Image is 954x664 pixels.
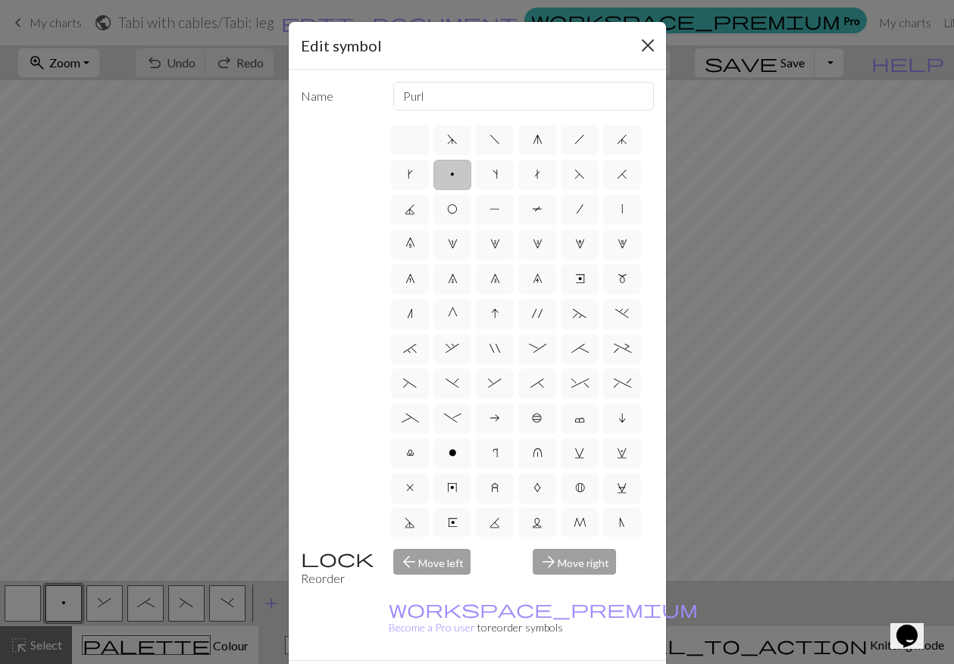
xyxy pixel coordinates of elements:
[446,377,459,389] span: )
[636,33,660,58] button: Close
[493,447,498,459] span: r
[618,412,626,424] span: i
[574,516,586,528] span: M
[447,133,458,145] span: d
[617,168,627,180] span: H
[447,203,458,215] span: O
[408,168,413,180] span: k
[617,133,627,145] span: j
[491,307,499,320] span: I
[491,482,499,494] span: z
[389,603,698,634] a: Become a Pro user
[490,516,500,528] span: K
[490,342,500,354] span: "
[573,307,586,320] span: ~
[575,273,585,285] span: e
[448,516,458,528] span: E
[403,377,417,389] span: (
[532,412,543,424] span: b
[575,482,585,494] span: B
[448,238,458,250] span: 1
[292,549,385,588] div: Reorder
[618,238,627,250] span: 5
[301,34,382,57] h5: Edit symbol
[574,133,585,145] span: h
[614,342,631,354] span: +
[444,412,461,424] span: -
[571,377,589,389] span: ^
[405,238,415,250] span: 0
[533,447,543,459] span: u
[450,168,455,180] span: p
[529,342,546,354] span: :
[447,482,458,494] span: y
[617,482,627,494] span: C
[615,307,629,320] span: .
[533,133,543,145] span: g
[618,273,627,285] span: m
[493,168,498,180] span: s
[490,133,500,145] span: f
[575,238,585,250] span: 4
[490,203,500,215] span: P
[407,307,413,320] span: n
[577,203,583,215] span: /
[532,307,543,320] span: '
[890,603,939,649] iframe: chat widget
[449,447,457,459] span: o
[617,447,627,459] span: w
[533,482,541,494] span: A
[490,273,500,285] span: 8
[446,342,459,354] span: ,
[405,516,415,528] span: D
[534,168,540,180] span: t
[533,238,543,250] span: 3
[532,516,543,528] span: L
[402,412,419,424] span: _
[406,482,414,494] span: x
[571,342,589,354] span: ;
[292,82,385,111] label: Name
[448,273,458,285] span: 7
[574,412,585,424] span: c
[533,273,543,285] span: 9
[405,273,415,285] span: 6
[406,447,414,459] span: l
[619,516,625,528] span: N
[403,342,417,354] span: `
[574,168,585,180] span: F
[448,307,458,320] span: G
[490,238,500,250] span: 2
[488,377,502,389] span: &
[405,203,415,215] span: J
[389,603,698,634] small: to reorder symbols
[574,447,585,459] span: v
[490,412,500,424] span: a
[614,377,631,389] span: %
[389,598,698,619] span: workspace_premium
[532,203,543,215] span: T
[621,203,623,215] span: |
